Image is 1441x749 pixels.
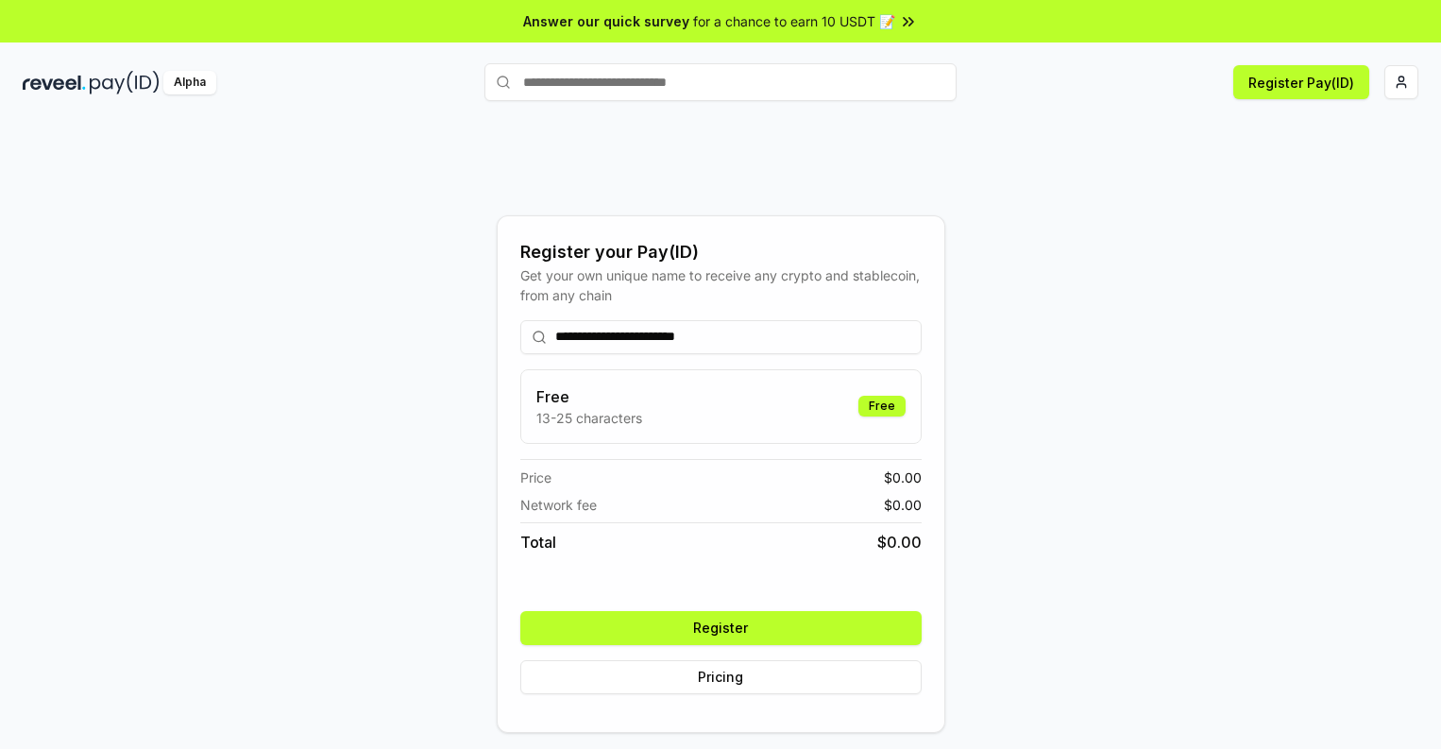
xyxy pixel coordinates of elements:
[693,11,895,31] span: for a chance to earn 10 USDT 📝
[1233,65,1369,99] button: Register Pay(ID)
[90,71,160,94] img: pay_id
[884,495,922,515] span: $ 0.00
[520,495,597,515] span: Network fee
[520,265,922,305] div: Get your own unique name to receive any crypto and stablecoin, from any chain
[520,468,551,487] span: Price
[536,385,642,408] h3: Free
[858,396,906,417] div: Free
[520,239,922,265] div: Register your Pay(ID)
[884,468,922,487] span: $ 0.00
[536,408,642,428] p: 13-25 characters
[520,611,922,645] button: Register
[520,531,556,553] span: Total
[877,531,922,553] span: $ 0.00
[163,71,216,94] div: Alpha
[520,660,922,694] button: Pricing
[523,11,689,31] span: Answer our quick survey
[23,71,86,94] img: reveel_dark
